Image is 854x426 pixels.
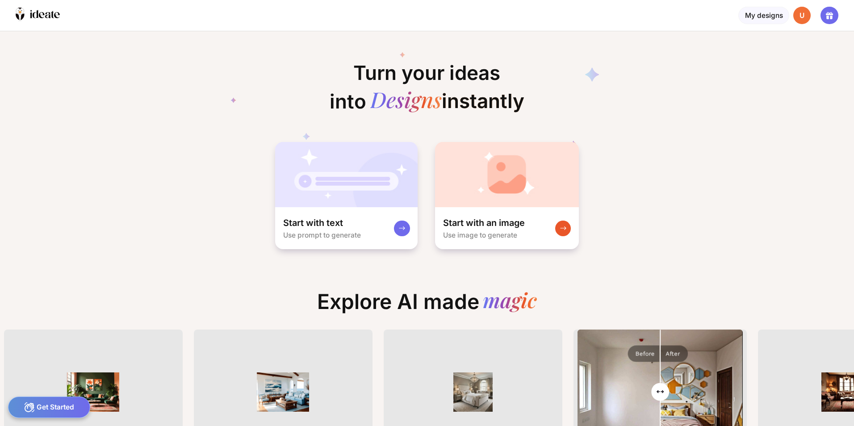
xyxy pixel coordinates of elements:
div: Use image to generate [443,231,517,239]
img: ThumbnailRustic%20Jungle.png [60,372,127,412]
div: Start with text [283,217,343,229]
img: Thumbnailexplore-image9.png [440,372,507,412]
div: Start with an image [443,217,525,229]
img: startWithImageCardBg.jpg [435,142,578,207]
img: startWithTextCardBg.jpg [275,142,418,207]
div: My designs [738,7,789,25]
img: ThumbnailOceanlivingroom.png [250,372,317,412]
div: Explore AI made [309,289,545,322]
div: U [793,7,811,25]
div: Get Started [8,397,91,418]
div: Use prompt to generate [283,231,361,239]
div: magic [483,289,537,314]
